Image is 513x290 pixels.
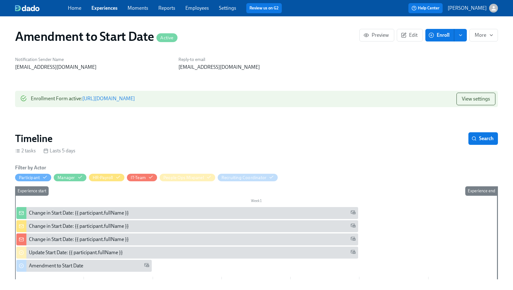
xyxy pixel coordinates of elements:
span: Search [473,135,494,142]
div: Experience start [15,186,49,196]
a: Employees [185,5,209,11]
div: Hide HR-Payroll [93,175,113,181]
div: Change in Start Date: {{ participant.fullName }} [16,220,358,232]
div: Update Start Date: {{ participant.fullName }} [29,249,123,256]
a: Reports [158,5,175,11]
div: Amendment to Start Date [29,262,83,269]
h6: Reply-to email [178,57,334,63]
span: Enroll [430,32,450,38]
button: People Ops Mixpanel [160,174,215,181]
div: Update Start Date: {{ participant.fullName }} [16,247,358,259]
span: Work Email [351,223,356,230]
a: Settings [219,5,236,11]
button: More [469,29,498,41]
h2: Timeline [15,132,52,145]
button: Manager [54,174,86,181]
div: Change in Start Date: {{ participant.fullName }} [16,233,358,245]
div: Hide IT-Team [131,175,146,181]
button: Participant [15,174,51,181]
div: Change in Start Date: {{ participant.fullName }} [16,207,358,219]
p: [EMAIL_ADDRESS][DOMAIN_NAME] [178,64,334,71]
div: Hide People Ops Mixpanel [163,175,204,181]
div: Enrollment Form active : [31,93,135,105]
div: Week 1 [15,198,497,206]
span: Work Email [144,262,149,270]
span: Edit [402,32,417,38]
div: Change in Start Date: {{ participant.fullName }} [29,223,129,230]
p: [PERSON_NAME] [448,5,487,12]
button: Enroll [425,29,454,41]
span: Work Email [351,236,356,243]
img: dado [15,5,40,11]
button: Edit [397,29,423,41]
button: Help Center [408,3,443,13]
a: Home [68,5,81,11]
span: More [475,32,493,38]
span: Preview [365,32,389,38]
span: Help Center [412,5,439,11]
button: [PERSON_NAME] [448,4,498,13]
div: Hide Recruiting Coordinator [221,175,266,181]
span: View settings [462,96,490,102]
h1: Amendment to Start Date [15,29,177,44]
a: [URL][DOMAIN_NAME] [82,96,135,101]
span: Active [156,36,177,40]
button: Preview [359,29,394,41]
button: IT-Team [127,174,157,181]
button: Recruiting Coordinator [218,174,278,181]
button: HR-Payroll [89,174,124,181]
div: Amendment to Start Date [16,260,152,272]
p: [EMAIL_ADDRESS][DOMAIN_NAME] [15,64,171,71]
button: Review us on G2 [246,3,282,13]
a: dado [15,5,68,11]
div: Hide Manager [57,175,75,181]
span: Work Email [351,249,356,256]
div: Hide Participant [19,175,40,181]
div: Change in Start Date: {{ participant.fullName }} [29,236,129,243]
a: Review us on G2 [249,5,279,11]
h6: Filter by Actor [15,164,46,171]
button: View settings [456,93,495,105]
span: Work Email [351,210,356,217]
a: Moments [128,5,148,11]
div: 2 tasks [15,147,36,154]
div: Lasts 5 days [43,147,75,154]
h6: Notification Sender Name [15,57,171,63]
div: Change in Start Date: {{ participant.fullName }} [29,210,129,216]
div: Experience end [465,186,498,196]
button: enroll [454,29,467,41]
button: Search [468,132,498,145]
a: Experiences [91,5,117,11]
